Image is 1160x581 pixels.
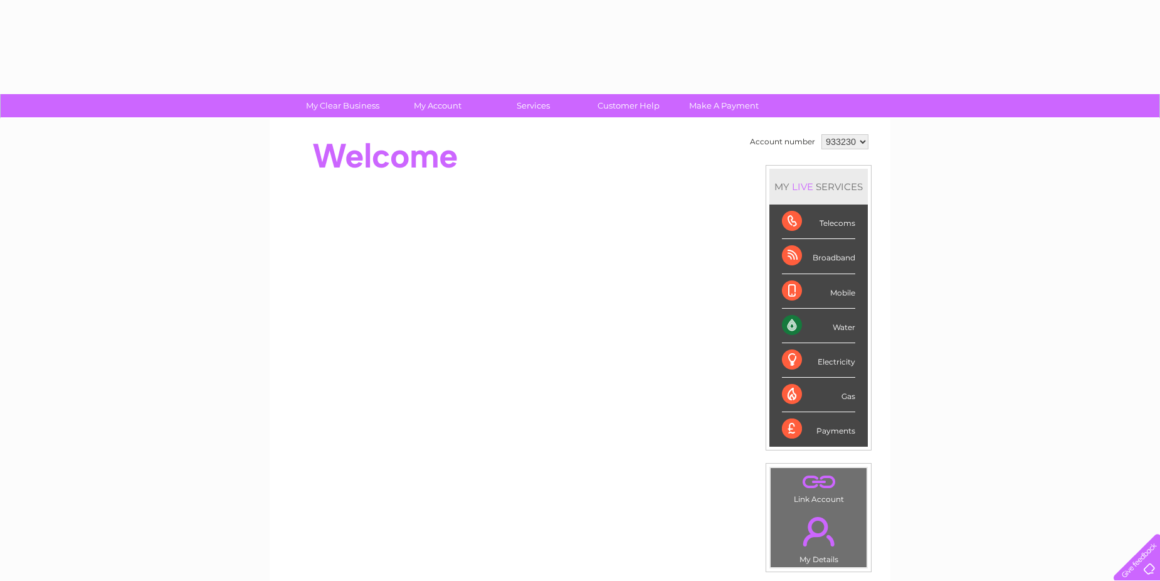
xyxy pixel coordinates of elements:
[386,94,490,117] a: My Account
[782,412,855,446] div: Payments
[774,509,863,553] a: .
[782,274,855,309] div: Mobile
[769,169,868,205] div: MY SERVICES
[747,131,818,152] td: Account number
[789,181,816,193] div: LIVE
[577,94,680,117] a: Customer Help
[291,94,394,117] a: My Clear Business
[770,506,867,568] td: My Details
[782,239,855,274] div: Broadband
[782,205,855,239] div: Telecoms
[782,309,855,343] div: Water
[770,467,867,507] td: Link Account
[672,94,776,117] a: Make A Payment
[782,378,855,412] div: Gas
[774,471,863,493] a: .
[482,94,585,117] a: Services
[782,343,855,378] div: Electricity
